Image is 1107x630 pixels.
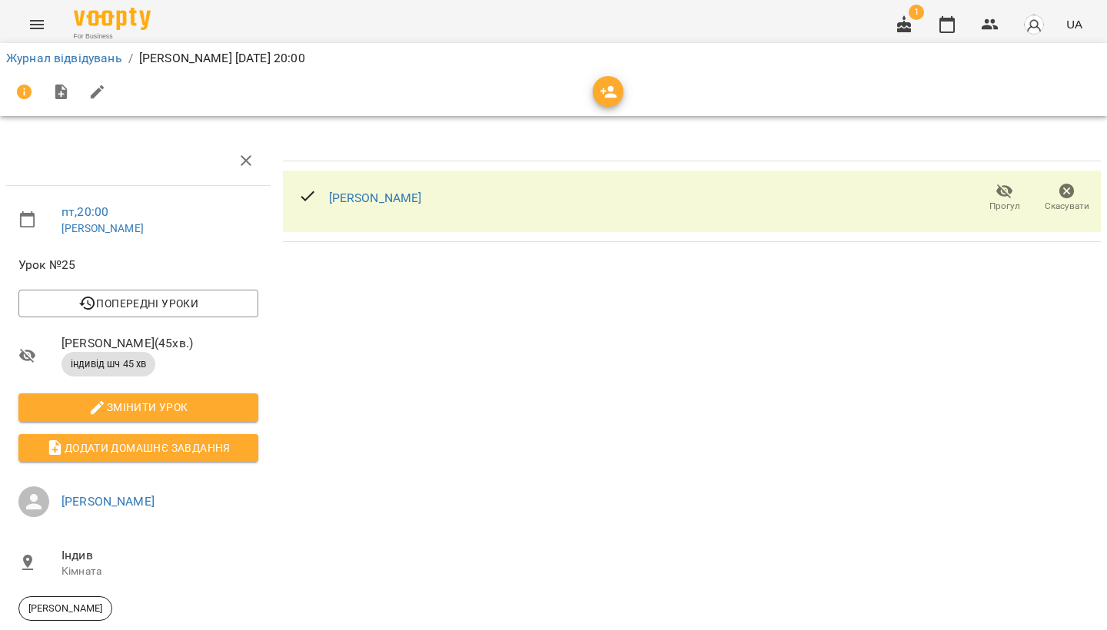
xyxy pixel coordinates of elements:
[18,596,112,621] div: [PERSON_NAME]
[61,357,155,371] span: індивід шч 45 хв
[31,439,246,457] span: Додати домашнє завдання
[31,294,246,313] span: Попередні уроки
[61,334,258,353] span: [PERSON_NAME] ( 45 хв. )
[74,31,151,41] span: For Business
[61,564,258,579] p: Кімната
[61,546,258,565] span: Індив
[1045,200,1089,213] span: Скасувати
[6,49,1101,68] nav: breadcrumb
[18,290,258,317] button: Попередні уроки
[18,393,258,421] button: Змінити урок
[973,177,1036,220] button: Прогул
[1023,14,1045,35] img: avatar_s.png
[128,49,133,68] li: /
[6,51,122,65] a: Журнал відвідувань
[61,494,155,509] a: [PERSON_NAME]
[329,191,422,205] a: [PERSON_NAME]
[31,398,246,416] span: Змінити урок
[1060,10,1089,38] button: UA
[18,434,258,462] button: Додати домашнє завдання
[1066,16,1082,32] span: UA
[909,5,924,20] span: 1
[61,222,144,234] a: [PERSON_NAME]
[139,49,305,68] p: [PERSON_NAME] [DATE] 20:00
[18,6,55,43] button: Menu
[1036,177,1098,220] button: Скасувати
[61,204,108,219] a: пт , 20:00
[74,8,151,30] img: Voopty Logo
[19,602,111,615] span: [PERSON_NAME]
[989,200,1020,213] span: Прогул
[18,256,258,274] span: Урок №25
